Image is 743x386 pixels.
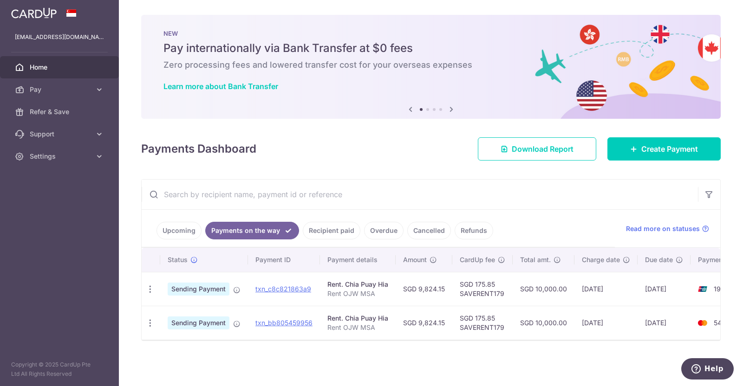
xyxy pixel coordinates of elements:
img: Bank Card [693,283,712,295]
h6: Zero processing fees and lowered transfer cost for your overseas expenses [163,59,698,71]
th: Payment details [320,248,396,272]
span: Support [30,129,91,139]
span: Create Payment [641,143,698,154]
span: Read more on statuses [626,224,700,233]
a: Create Payment [607,137,721,161]
a: Read more on statuses [626,224,709,233]
span: Settings [30,152,91,161]
span: Status [168,255,188,264]
a: Upcoming [156,222,202,239]
p: NEW [163,30,698,37]
span: Amount [403,255,427,264]
a: Overdue [364,222,404,239]
h4: Payments Dashboard [141,141,256,157]
h5: Pay internationally via Bank Transfer at $0 fees [163,41,698,56]
img: Bank transfer banner [141,15,721,119]
td: SGD 175.85 SAVERENT179 [452,272,513,306]
td: SGD 10,000.00 [513,306,574,340]
td: SGD 10,000.00 [513,272,574,306]
div: Rent. Chia Puay Hia [327,280,388,289]
p: Rent OJW MSA [327,323,388,332]
td: SGD 9,824.15 [396,272,452,306]
td: [DATE] [574,272,638,306]
p: Rent OJW MSA [327,289,388,298]
p: [EMAIL_ADDRESS][DOMAIN_NAME] [15,32,104,42]
iframe: Opens a widget where you can find more information [681,358,734,381]
img: CardUp [11,7,57,19]
span: Sending Payment [168,283,229,296]
th: Payment ID [248,248,320,272]
a: Cancelled [407,222,451,239]
span: CardUp fee [460,255,495,264]
span: Pay [30,85,91,94]
td: SGD 9,824.15 [396,306,452,340]
span: Due date [645,255,673,264]
span: Download Report [512,143,574,154]
span: Refer & Save [30,107,91,116]
a: Download Report [478,137,596,161]
div: Rent. Chia Puay Hia [327,314,388,323]
img: Bank Card [693,317,712,328]
span: 1934 [714,285,729,293]
span: Total amt. [520,255,551,264]
a: Payments on the way [205,222,299,239]
span: Charge date [582,255,620,264]
span: 5402 [714,319,730,327]
a: Recipient paid [303,222,360,239]
td: [DATE] [574,306,638,340]
a: Learn more about Bank Transfer [163,82,278,91]
input: Search by recipient name, payment id or reference [142,180,698,209]
td: [DATE] [638,272,691,306]
span: Sending Payment [168,316,229,329]
a: txn_c8c821863a9 [255,285,311,293]
a: Refunds [455,222,493,239]
span: Home [30,63,91,72]
td: SGD 175.85 SAVERENT179 [452,306,513,340]
td: [DATE] [638,306,691,340]
a: txn_bb805459956 [255,319,313,327]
